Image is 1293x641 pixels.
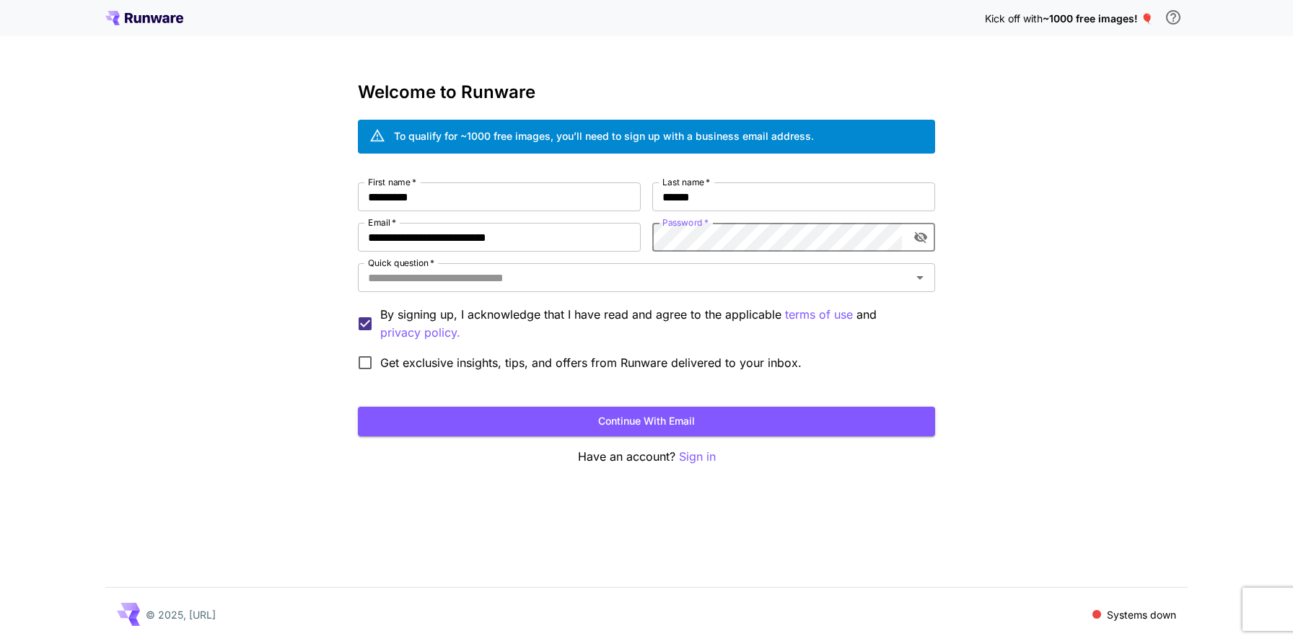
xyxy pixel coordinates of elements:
p: Have an account? [358,448,935,466]
span: ~1000 free images! 🎈 [1043,12,1153,25]
span: Kick off with [985,12,1043,25]
label: Password [662,216,709,229]
button: By signing up, I acknowledge that I have read and agree to the applicable and privacy policy. [785,306,853,324]
button: Sign in [679,448,716,466]
label: First name [368,176,416,188]
span: Get exclusive insights, tips, and offers from Runware delivered to your inbox. [380,354,802,371]
h3: Welcome to Runware [358,82,935,102]
div: To qualify for ~1000 free images, you’ll need to sign up with a business email address. [394,128,814,143]
button: toggle password visibility [908,224,934,250]
p: terms of use [785,306,853,324]
label: Email [368,216,396,229]
label: Quick question [368,257,434,269]
label: Last name [662,176,710,188]
button: By signing up, I acknowledge that I have read and agree to the applicable terms of use and [380,324,460,342]
p: Systems down [1107,607,1176,622]
p: privacy policy. [380,324,460,342]
button: Continue with email [358,407,935,436]
p: © 2025, [URL] [146,607,216,622]
p: By signing up, I acknowledge that I have read and agree to the applicable and [380,306,924,342]
button: Open [910,268,930,288]
button: In order to qualify for free credit, you need to sign up with a business email address and click ... [1159,3,1188,32]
